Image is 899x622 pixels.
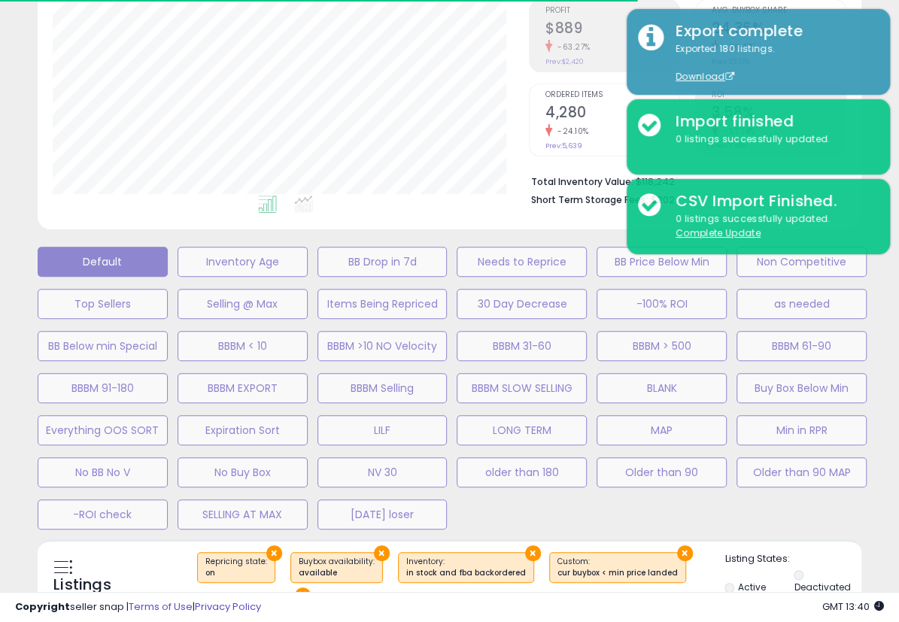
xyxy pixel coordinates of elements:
button: BB Below min Special [38,331,168,361]
button: LONG TERM [457,415,587,445]
button: BBBM > 500 [597,331,727,361]
button: Items Being Repriced [317,289,448,319]
button: BBBM >10 NO Velocity [317,331,448,361]
small: -24.10% [552,126,589,137]
div: CSV Import Finished. [664,190,879,212]
button: Non Competitive [737,247,867,277]
button: Needs to Reprice [457,247,587,277]
button: Selling @ Max [178,289,308,319]
button: Default [38,247,168,277]
button: 30 Day Decrease [457,289,587,319]
small: -63.27% [552,41,591,53]
button: Older than 90 [597,457,727,487]
button: BBBM < 10 [178,331,308,361]
button: Top Sellers [38,289,168,319]
button: [DATE] loser [317,499,448,529]
h2: 4,280 [545,104,679,124]
small: Prev: $2,420 [545,57,584,66]
h2: $889 [545,20,679,40]
button: Everything OOS SORT [38,415,168,445]
b: Total Inventory Value: [531,175,633,188]
button: BBBM 61-90 [737,331,867,361]
div: Import finished [664,111,879,132]
button: Buy Box Below Min [737,373,867,403]
button: BB Drop in 7d [317,247,448,277]
button: BBBM SLOW SELLING [457,373,587,403]
button: Expiration Sort [178,415,308,445]
button: MAP [597,415,727,445]
span: Avg. Buybox Share [712,7,846,15]
button: BBBM 31-60 [457,331,587,361]
button: No Buy Box [178,457,308,487]
button: LILF [317,415,448,445]
button: NV 30 [317,457,448,487]
div: Exported 180 listings. [664,42,879,84]
button: BBBM EXPORT [178,373,308,403]
span: Ordered Items [545,91,679,99]
div: Export complete [664,20,879,42]
button: Min in RPR [737,415,867,445]
button: No BB No V [38,457,168,487]
button: Older than 90 MAP [737,457,867,487]
div: seller snap | | [15,600,261,614]
div: 0 listings successfully updated. [664,212,879,240]
button: older than 180 [457,457,587,487]
li: $118,242 [531,171,835,190]
button: BLANK [597,373,727,403]
div: 0 listings successfully updated. [664,132,879,147]
button: -ROI check [38,499,168,529]
strong: Copyright [15,599,70,614]
span: Profit [545,7,679,15]
span: ROI [712,91,846,99]
u: Complete Update [676,226,761,239]
a: Download [676,70,734,83]
button: BBBM 91-180 [38,373,168,403]
button: Inventory Age [178,247,308,277]
button: SELLING AT MAX [178,499,308,529]
b: Short Term Storage Fees: [531,193,648,206]
button: BB Price Below Min [597,247,727,277]
button: BBBM Selling [317,373,448,403]
small: Prev: 5,639 [545,141,582,150]
button: as needed [737,289,867,319]
button: -100% ROI [597,289,727,319]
